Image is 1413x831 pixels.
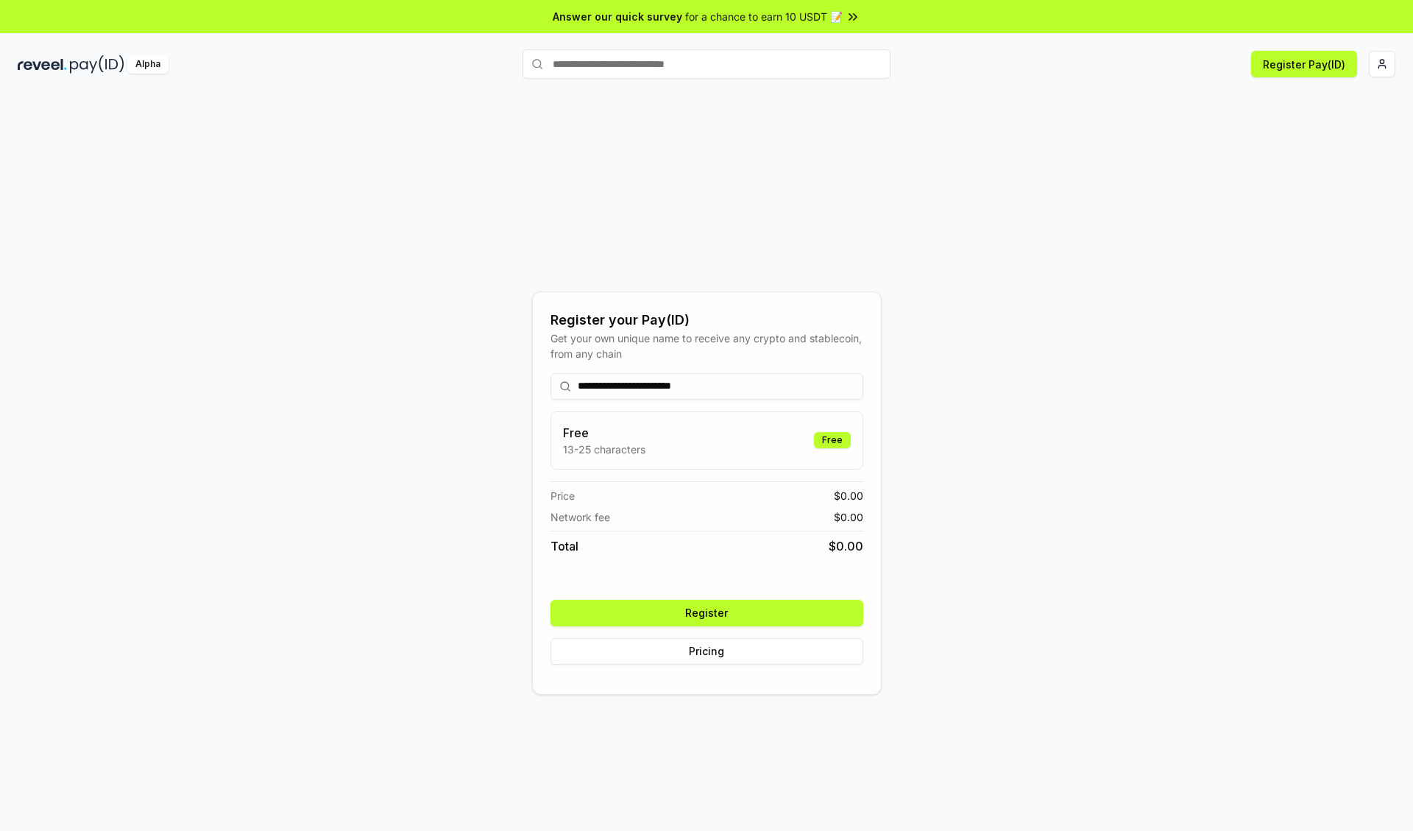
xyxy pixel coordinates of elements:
[814,432,851,448] div: Free
[550,537,578,555] span: Total
[563,424,645,442] h3: Free
[550,488,575,503] span: Price
[550,600,863,626] button: Register
[18,55,67,74] img: reveel_dark
[834,509,863,525] span: $ 0.00
[685,9,843,24] span: for a chance to earn 10 USDT 📝
[550,638,863,665] button: Pricing
[829,537,863,555] span: $ 0.00
[550,509,610,525] span: Network fee
[563,442,645,457] p: 13-25 characters
[834,488,863,503] span: $ 0.00
[550,330,863,361] div: Get your own unique name to receive any crypto and stablecoin, from any chain
[1251,51,1357,77] button: Register Pay(ID)
[553,9,682,24] span: Answer our quick survey
[127,55,169,74] div: Alpha
[70,55,124,74] img: pay_id
[550,310,863,330] div: Register your Pay(ID)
